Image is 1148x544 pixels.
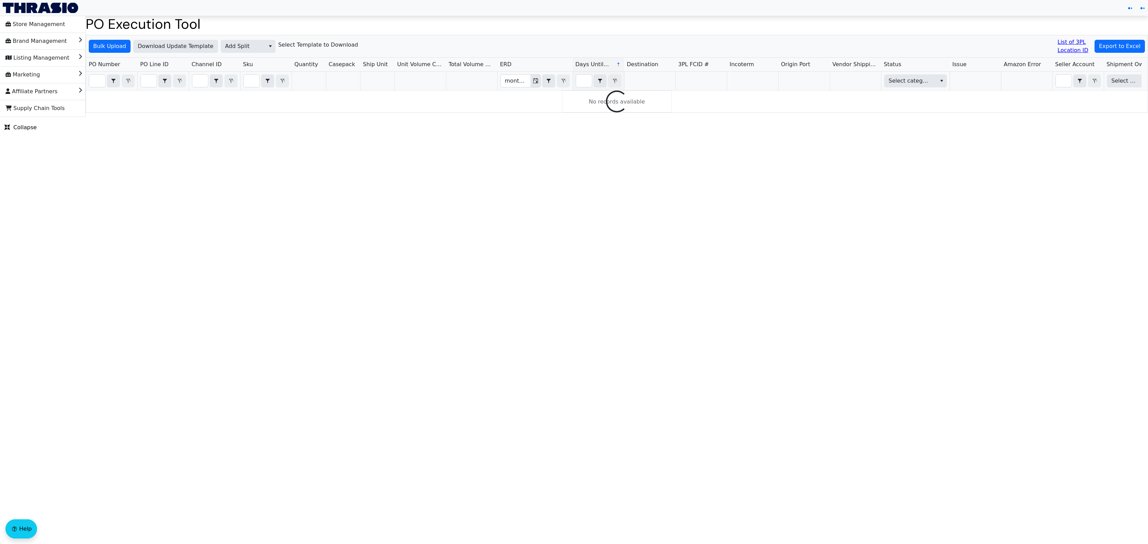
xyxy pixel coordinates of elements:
span: Seller Account [1055,60,1095,69]
span: Days Until ERD [575,60,611,69]
button: select [594,75,606,87]
button: Help floatingactionbutton [5,519,37,539]
span: Choose Operator [158,74,171,87]
span: Quantity [294,60,318,69]
span: Choose Operator [1073,74,1086,87]
img: Thrasio Logo [3,3,78,13]
span: Incoterm [730,60,754,69]
th: Filter [497,72,573,90]
th: Filter [881,72,950,90]
input: Filter [89,75,105,87]
span: Add Split [225,42,261,50]
span: PO Number [89,60,120,69]
th: Filter [240,72,292,90]
span: ERD [500,60,512,69]
button: Download Update Template [133,40,218,53]
span: Amazon Error [1004,60,1041,69]
input: Filter [244,75,259,87]
span: Choose Operator [210,74,223,87]
th: Filter [137,72,189,90]
th: Filter [1052,72,1104,90]
span: Export to Excel [1099,42,1140,50]
span: Status [884,60,901,69]
span: Unit Volume CBM [397,60,443,69]
th: Filter [86,72,137,90]
span: Bulk Upload [93,42,126,50]
span: Origin Port [781,60,810,69]
a: List of 3PL Location ID [1058,38,1092,55]
span: Listing Management [5,52,69,63]
span: PO Line ID [140,60,169,69]
button: select [265,40,275,52]
span: Choose Operator [594,74,607,87]
span: Help [19,525,32,533]
button: select [1074,75,1086,87]
input: Filter [1056,75,1072,87]
span: Collapse [4,123,37,132]
span: Brand Management [5,36,67,47]
span: Download Update Template [138,42,213,50]
span: Total Volume CBM [449,60,494,69]
input: Filter [501,75,530,87]
button: Export to Excel [1095,40,1145,53]
span: Store Management [5,19,65,30]
span: Choose Operator [261,74,274,87]
span: Vendor Shipping Address [832,60,878,69]
span: Choose Operator [107,74,120,87]
span: Ship Unit [363,60,388,69]
span: Sku [243,60,253,69]
button: select [937,75,947,87]
h1: PO Execution Tool [86,16,1148,32]
span: Casepack [329,60,355,69]
span: Select category [889,77,931,85]
span: Choose Operator [542,74,555,87]
button: select [159,75,171,87]
input: Filter [192,75,208,87]
h6: Select Template to Download [278,41,358,48]
button: Toggle calendar [530,75,540,87]
button: select [261,75,274,87]
span: Supply Chain Tools [5,103,65,114]
span: 3PL FCID # [678,60,709,69]
input: Filter [141,75,157,87]
span: Destination [627,60,658,69]
th: Filter [189,72,240,90]
button: Bulk Upload [89,40,131,53]
th: Filter [573,72,624,90]
span: Channel ID [192,60,222,69]
button: select [542,75,555,87]
span: Marketing [5,69,40,80]
button: select [210,75,222,87]
button: select [107,75,120,87]
span: Select Shipment Owner [1111,77,1137,85]
input: Filter [576,75,592,87]
span: Issue [952,60,966,69]
span: Affiliate Partners [5,86,58,97]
